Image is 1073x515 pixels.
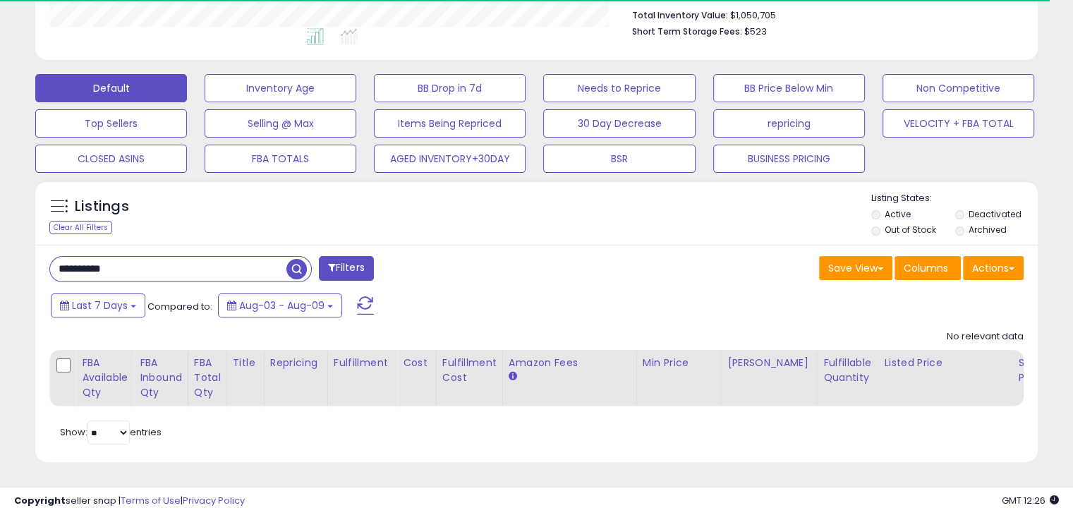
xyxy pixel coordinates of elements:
button: Non Competitive [883,74,1034,102]
div: [PERSON_NAME] [727,356,811,370]
div: Repricing [270,356,322,370]
span: Last 7 Days [72,298,128,313]
div: FBA Available Qty [82,356,128,400]
a: Privacy Policy [183,494,245,507]
div: Fulfillable Quantity [823,356,872,385]
div: FBA Total Qty [194,356,221,400]
button: Columns [895,256,961,280]
div: Fulfillment [334,356,391,370]
span: Aug-03 - Aug-09 [239,298,325,313]
label: Archived [968,224,1006,236]
button: Save View [819,256,892,280]
h5: Listings [75,197,129,217]
button: Needs to Reprice [543,74,695,102]
button: Aug-03 - Aug-09 [218,293,342,317]
div: FBA inbound Qty [140,356,182,400]
label: Out of Stock [885,224,936,236]
div: Cost [403,356,430,370]
span: Show: entries [60,425,162,439]
button: AGED INVENTORY+30DAY [374,145,526,173]
button: Actions [963,256,1024,280]
div: Fulfillment Cost [442,356,497,385]
a: Terms of Use [121,494,181,507]
button: 30 Day Decrease [543,109,695,138]
button: Default [35,74,187,102]
button: repricing [713,109,865,138]
div: Ship Price [1018,356,1046,385]
span: Compared to: [147,300,212,313]
button: BB Price Below Min [713,74,865,102]
div: Min Price [643,356,715,370]
label: Deactivated [968,208,1021,220]
div: seller snap | | [14,495,245,508]
button: Last 7 Days [51,293,145,317]
button: Selling @ Max [205,109,356,138]
div: Title [233,356,258,370]
div: Listed Price [884,356,1006,370]
span: 2025-08-18 12:26 GMT [1002,494,1059,507]
label: Active [885,208,911,220]
button: CLOSED ASINS [35,145,187,173]
button: BB Drop in 7d [374,74,526,102]
button: BUSINESS PRICING [713,145,865,173]
div: Clear All Filters [49,221,112,234]
small: Amazon Fees. [509,370,517,383]
span: Columns [904,261,948,275]
button: BSR [543,145,695,173]
button: FBA TOTALS [205,145,356,173]
p: Listing States: [871,192,1038,205]
button: VELOCITY + FBA TOTAL [883,109,1034,138]
button: Top Sellers [35,109,187,138]
button: Items Being Repriced [374,109,526,138]
div: Amazon Fees [509,356,631,370]
button: Filters [319,256,374,281]
strong: Copyright [14,494,66,507]
button: Inventory Age [205,74,356,102]
div: No relevant data [947,330,1024,344]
